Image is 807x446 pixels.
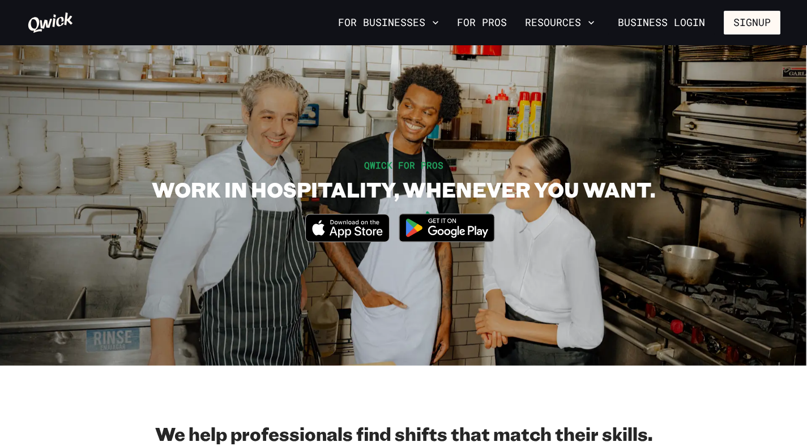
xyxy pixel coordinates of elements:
button: For Businesses [334,13,443,32]
a: For Pros [452,13,511,32]
a: Download on the App Store [305,233,390,245]
img: Get it on Google Play [392,207,502,249]
a: Business Login [608,11,715,35]
button: Signup [724,11,780,35]
h2: We help professionals find shifts that match their skills. [27,422,780,445]
span: QWICK FOR PROS [364,159,443,171]
button: Resources [520,13,599,32]
h1: WORK IN HOSPITALITY, WHENEVER YOU WANT. [152,177,655,202]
